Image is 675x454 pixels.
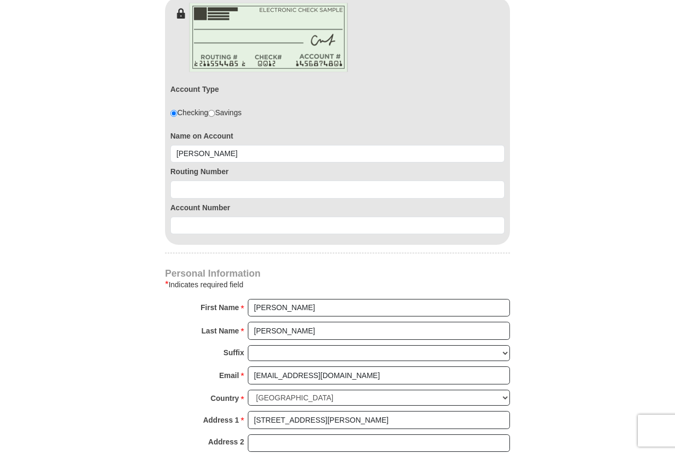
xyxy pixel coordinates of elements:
[211,391,239,406] strong: Country
[201,300,239,315] strong: First Name
[203,413,239,427] strong: Address 1
[170,107,241,118] div: Checking Savings
[165,278,510,291] div: Indicates required field
[170,166,505,177] label: Routing Number
[170,131,505,141] label: Name on Account
[170,84,219,95] label: Account Type
[189,3,348,72] img: check-en.png
[165,269,510,278] h4: Personal Information
[202,323,239,338] strong: Last Name
[223,345,244,360] strong: Suffix
[219,368,239,383] strong: Email
[208,434,244,449] strong: Address 2
[170,202,505,213] label: Account Number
